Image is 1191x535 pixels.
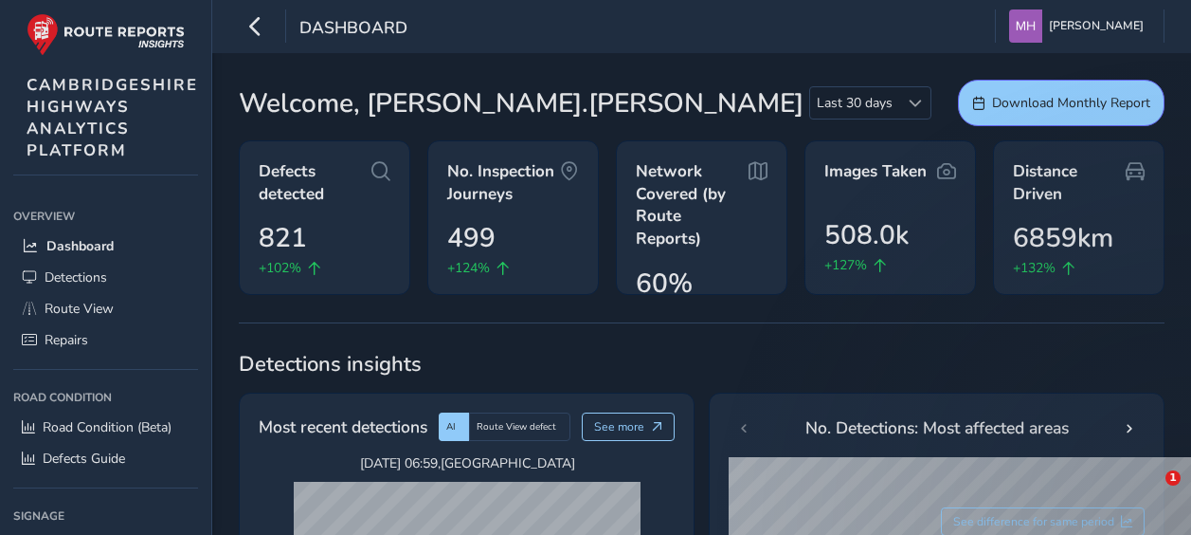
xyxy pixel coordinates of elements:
span: 60% [636,264,693,304]
span: Defects detected [259,160,371,205]
img: diamond-layout [1009,9,1042,43]
span: No. Detections: Most affected areas [805,415,1069,440]
span: See difference for same period [953,514,1114,529]
a: Repairs [13,324,198,356]
span: Download Monthly Report [992,94,1150,112]
span: +132% [1013,258,1056,278]
span: Detections [45,268,107,286]
span: Last 30 days [810,87,899,119]
span: Defects Guide [43,450,125,468]
span: See more [594,419,644,434]
span: CAMBRIDGESHIRE HIGHWAYS ANALYTICS PLATFORM [27,74,198,161]
span: 499 [447,218,496,258]
span: 6859km [1013,218,1113,258]
a: Road Condition (Beta) [13,412,198,443]
span: +102% [259,258,301,278]
span: 821 [259,218,307,258]
span: +124% [447,258,490,278]
div: Overview [13,202,198,231]
span: Route View [45,300,114,318]
a: Route View [13,293,198,324]
a: Dashboard [13,231,198,262]
span: Distance Driven [1013,160,1126,205]
button: Download Monthly Report [958,80,1164,126]
img: rr logo [27,13,185,56]
span: Road Condition (Beta) [43,418,171,436]
span: +127% [824,255,867,275]
span: Dashboard [299,16,407,43]
a: Defects Guide [13,443,198,474]
iframe: Intercom live chat [1127,470,1172,516]
span: 1 [1165,470,1181,486]
span: Network Covered (by Route Reports) [636,160,749,250]
button: See more [582,413,676,441]
span: Route View defect [477,420,556,434]
span: [PERSON_NAME] [1049,9,1144,43]
span: Welcome, [PERSON_NAME].[PERSON_NAME] [239,83,803,123]
div: AI [439,413,469,441]
div: Road Condition [13,383,198,412]
span: 508.0k [824,215,909,255]
span: Dashboard [46,237,114,255]
span: Most recent detections [259,415,427,439]
span: Repairs [45,331,88,349]
span: AI [446,420,456,434]
span: [DATE] 06:59 , [GEOGRAPHIC_DATA] [294,454,641,472]
a: Detections [13,262,198,293]
div: Signage [13,502,198,530]
span: No. Inspection Journeys [447,160,560,205]
span: Images Taken [824,160,927,183]
button: [PERSON_NAME] [1009,9,1150,43]
div: Route View defect [469,413,570,441]
span: Detections insights [239,350,1164,378]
